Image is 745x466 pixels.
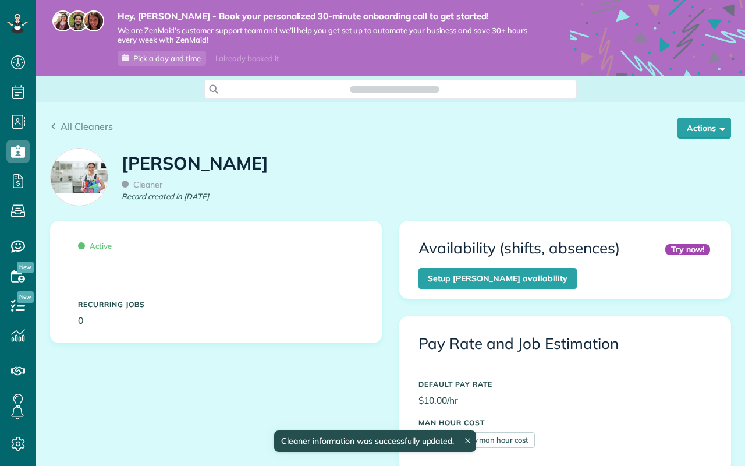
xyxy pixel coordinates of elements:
[274,430,476,452] div: Cleaner information was successfully updated.
[418,240,620,257] h3: Availability (shifts, absences)
[418,336,712,352] h3: Pay Rate and Job Estimation
[418,419,712,426] h5: MAN HOUR COST
[133,54,201,63] span: Pick a day and time
[677,118,731,139] button: Actions
[78,241,112,250] span: Active
[17,291,34,303] span: New
[122,154,268,173] h1: [PERSON_NAME]
[118,10,535,22] strong: Hey, [PERSON_NAME] - Book your personalized 30-minute onboarding call to get started!
[122,191,209,202] em: Record created in [DATE]
[448,432,535,448] a: Modify man hour cost
[78,301,354,308] h5: Recurring Jobs
[68,10,88,31] img: jorge-587dff0eeaa6aab1f244e6dc62b8924c3b6ad411094392a53c71c6c4a576187d.jpg
[361,83,427,95] span: Search ZenMaid…
[118,51,206,66] a: Pick a day and time
[208,51,286,66] div: I already booked it
[52,10,73,31] img: maria-72a9807cf96188c08ef61303f053569d2e2a8a1cde33d635c8a3ac13582a053d.jpg
[61,121,113,132] span: All Cleaners
[83,10,104,31] img: michelle-19f622bdf1676172e81f8f8fba1fb50e276960ebfe0243fe18214015130c80e4.jpg
[78,314,354,327] p: 0
[17,262,34,273] span: New
[51,149,108,206] img: MaidOptimized.webp
[418,380,712,388] h5: DEFAULT PAY RATE
[665,244,710,255] div: Try now!
[118,26,535,45] span: We are ZenMaid’s customer support team and we’ll help you get set up to automate your business an...
[418,394,712,407] p: $10.00/hr
[50,119,113,133] a: All Cleaners
[122,179,162,190] span: Cleaner
[418,268,577,289] a: Setup [PERSON_NAME] availability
